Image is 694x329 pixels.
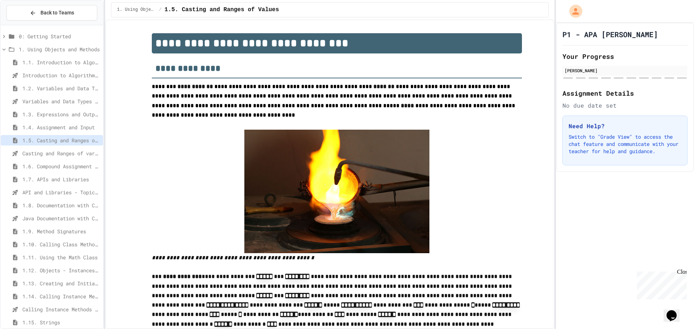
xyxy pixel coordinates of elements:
[22,319,100,326] span: 1.15. Strings
[22,293,100,300] span: 1.14. Calling Instance Methods
[22,228,100,235] span: 1.9. Method Signatures
[22,163,100,170] span: 1.6. Compound Assignment Operators
[22,85,100,92] span: 1.2. Variables and Data Types
[159,7,162,13] span: /
[569,133,681,155] p: Switch to "Grade View" to access the chat feature and communicate with your teacher for help and ...
[22,111,100,118] span: 1.3. Expressions and Output [New]
[562,3,584,20] div: My Account
[19,46,100,53] span: 1. Using Objects and Methods
[22,202,100,209] span: 1.8. Documentation with Comments and Preconditions
[562,101,687,110] div: No due date set
[562,29,658,39] h1: P1 - APA [PERSON_NAME]
[22,59,100,66] span: 1.1. Introduction to Algorithms, Programming, and Compilers
[22,72,100,79] span: Introduction to Algorithms, Programming, and Compilers
[562,88,687,98] h2: Assignment Details
[7,5,97,21] button: Back to Teams
[22,124,100,131] span: 1.4. Assignment and Input
[22,189,100,196] span: API and Libraries - Topic 1.7
[22,176,100,183] span: 1.7. APIs and Libraries
[19,33,100,40] span: 0: Getting Started
[634,269,687,299] iframe: chat widget
[22,137,100,144] span: 1.5. Casting and Ranges of Values
[22,98,100,105] span: Variables and Data Types - Quiz
[22,306,100,313] span: Calling Instance Methods - Topic 1.14
[22,215,100,222] span: Java Documentation with Comments - Topic 1.8
[569,122,681,130] h3: Need Help?
[40,9,74,17] span: Back to Teams
[562,51,687,61] h2: Your Progress
[22,241,100,248] span: 1.10. Calling Class Methods
[164,5,279,14] span: 1.5. Casting and Ranges of Values
[3,3,50,46] div: Chat with us now!Close
[664,300,687,322] iframe: chat widget
[22,150,100,157] span: Casting and Ranges of variables - Quiz
[22,280,100,287] span: 1.13. Creating and Initializing Objects: Constructors
[22,267,100,274] span: 1.12. Objects - Instances of Classes
[565,67,685,74] div: [PERSON_NAME]
[22,254,100,261] span: 1.11. Using the Math Class
[117,7,156,13] span: 1. Using Objects and Methods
